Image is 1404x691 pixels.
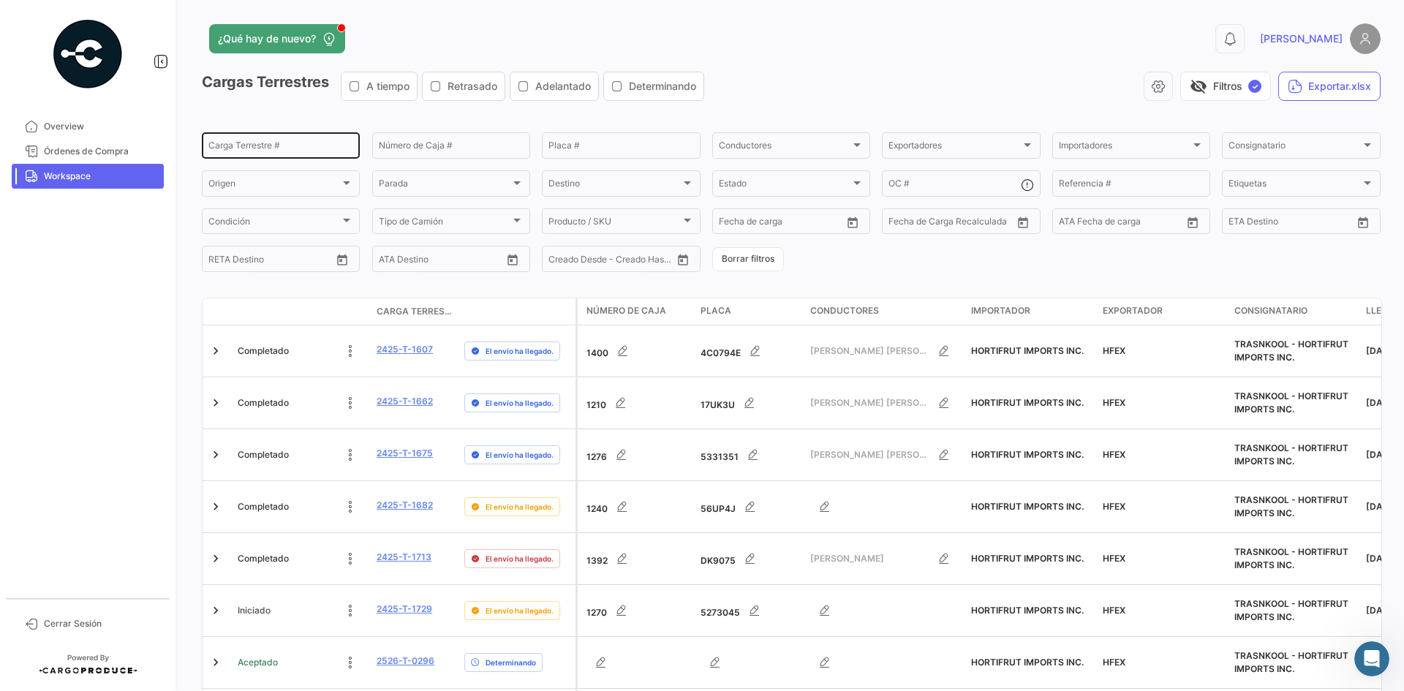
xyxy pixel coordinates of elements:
[208,396,223,410] a: Expand/Collapse Row
[366,79,409,94] span: A tiempo
[1234,546,1348,570] span: TRASNKOOL - HORTIFRUT IMPORTS INC.
[613,256,671,266] input: Creado Hasta
[701,440,799,469] div: 5331351
[719,219,745,229] input: Desde
[171,23,200,53] div: Profile image for Rocio
[252,23,278,50] div: Cerrar
[1234,650,1348,674] span: TRASNKOOL - HORTIFRUT IMPORTS INC.
[12,164,164,189] a: Workspace
[810,344,929,358] span: [PERSON_NAME] [PERSON_NAME]
[208,181,340,191] span: Origen
[232,306,371,317] datatable-header-cell: Estado
[44,120,158,133] span: Overview
[341,72,417,100] button: A tiempo
[44,170,158,183] span: Workspace
[1103,345,1125,356] span: HFEX
[486,397,554,409] span: El envío ha llegado.
[209,24,345,53] button: ¿Qué hay de nuevo?
[695,298,804,325] datatable-header-cell: Placa
[113,246,162,261] div: • Hace 2h
[1234,494,1348,518] span: TRASNKOOL - HORTIFRUT IMPORTS INC.
[1228,143,1360,153] span: Consignatario
[208,499,223,514] a: Expand/Collapse Row
[1354,641,1389,676] iframe: Intercom live chat
[195,493,243,503] span: Mensajes
[30,231,59,260] div: Profile image for Andrielle
[30,293,244,309] div: Envíanos un mensaje
[701,336,799,366] div: 4C0794E
[586,544,689,573] div: 1392
[1234,598,1348,622] span: TRASNKOOL - HORTIFRUT IMPORTS INC.
[377,447,433,460] a: 2425-T-1675
[208,256,235,266] input: Desde
[238,604,271,617] span: Iniciado
[1103,501,1125,512] span: HFEX
[1114,219,1172,229] input: ATA Hasta
[486,605,554,616] span: El envío ha llegado.
[377,551,431,564] a: 2425-T-1713
[208,344,223,358] a: Expand/Collapse Row
[238,552,289,565] span: Completado
[586,388,689,418] div: 1210
[12,114,164,139] a: Overview
[65,246,110,261] div: Andrielle
[208,448,223,462] a: Expand/Collapse Row
[701,596,799,625] div: 5273045
[535,79,591,94] span: Adelantado
[238,500,289,513] span: Completado
[701,304,731,317] span: Placa
[1059,143,1190,153] span: Importadores
[971,449,1084,460] span: HORTIFRUT IMPORTS INC.
[971,304,1030,317] span: Importador
[548,181,680,191] span: Destino
[218,31,316,46] span: ¿Qué hay de nuevo?
[586,440,689,469] div: 1276
[1059,219,1103,229] input: ATA Desde
[810,396,929,409] span: [PERSON_NAME] [PERSON_NAME]
[502,249,524,271] button: Open calendar
[586,336,689,366] div: 1400
[208,551,223,566] a: Expand/Collapse Row
[1248,80,1261,93] span: ✓
[586,492,689,521] div: 1240
[29,129,263,178] p: ¿Cómo podemos ayudarte?
[377,305,453,318] span: Carga Terrestre #
[1190,78,1207,95] span: visibility_off
[888,143,1020,153] span: Exportadores
[65,232,102,243] span: gracias
[238,656,278,669] span: Aceptado
[199,23,228,53] div: Profile image for Andrielle
[1234,390,1348,415] span: TRASNKOOL - HORTIFRUT IMPORTS INC.
[238,448,289,461] span: Completado
[548,219,680,229] span: Producto / SKU
[1352,211,1374,233] button: Open calendar
[971,345,1084,356] span: HORTIFRUT IMPORTS INC.
[578,298,695,325] datatable-header-cell: Número de Caja
[29,32,142,47] img: logo
[58,493,89,503] span: Inicio
[486,449,554,461] span: El envío ha llegado.
[1180,72,1271,101] button: visibility_offFiltros✓
[701,388,799,418] div: 17UK3U
[712,247,784,271] button: Borrar filtros
[701,492,799,521] div: 56UP4J
[719,143,850,153] span: Conductores
[971,397,1084,408] span: HORTIFRUT IMPORTS INC.
[15,197,278,273] div: Mensaje recienteProfile image for AndriellegraciasAndrielle•Hace 2h
[1103,657,1125,668] span: HFEX
[804,298,965,325] datatable-header-cell: Conductores
[486,657,536,668] span: Determinando
[379,256,423,266] input: ATA Desde
[379,181,510,191] span: Parada
[971,605,1084,616] span: HORTIFRUT IMPORTS INC.
[672,249,694,271] button: Open calendar
[208,219,340,229] span: Condición
[971,501,1084,512] span: HORTIFRUT IMPORTS INC.
[629,79,696,94] span: Determinando
[1097,298,1228,325] datatable-header-cell: Exportador
[29,104,263,129] p: [PERSON_NAME] 👋
[245,256,303,266] input: Hasta
[486,501,554,513] span: El envío ha llegado.
[586,596,689,625] div: 1270
[1228,298,1360,325] datatable-header-cell: Consignatario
